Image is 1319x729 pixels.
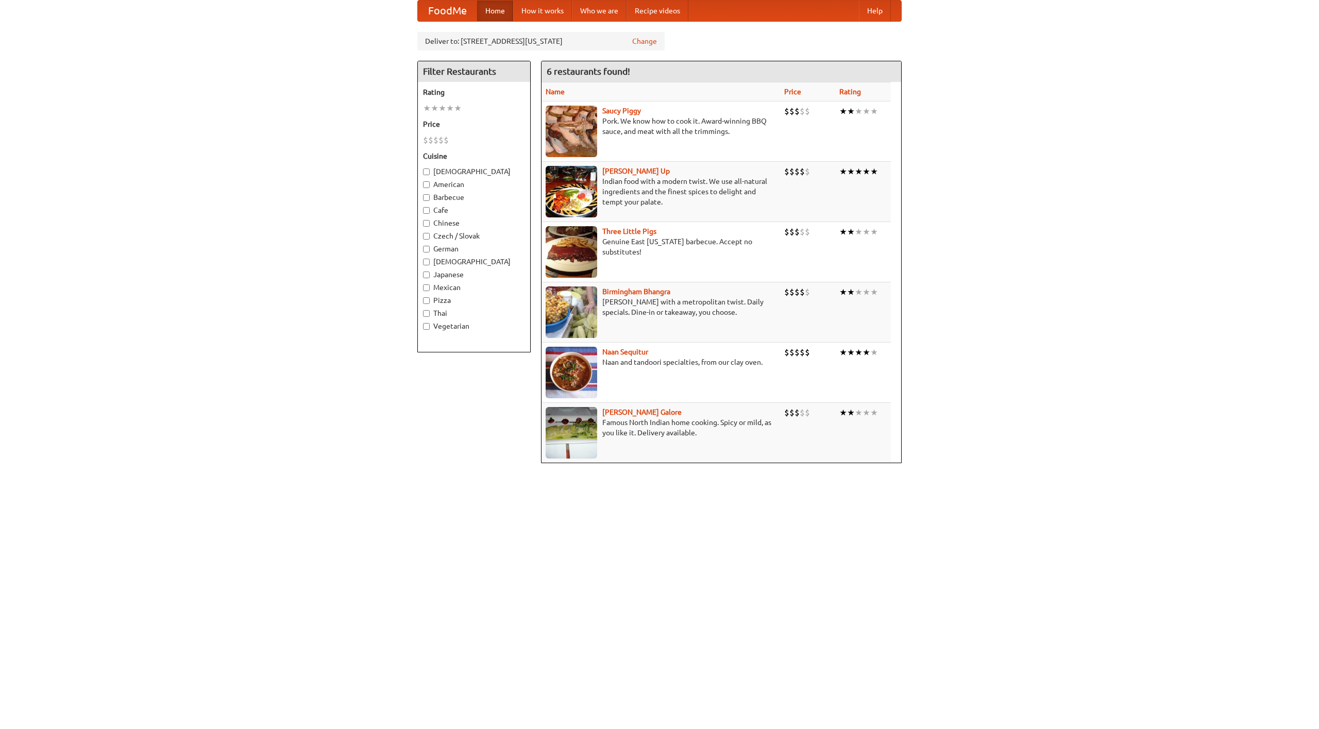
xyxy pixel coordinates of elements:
[423,244,525,254] label: German
[784,347,789,358] li: $
[870,106,878,117] li: ★
[839,347,847,358] li: ★
[855,226,863,238] li: ★
[602,408,682,416] a: [PERSON_NAME] Galore
[789,286,794,298] li: $
[805,166,810,177] li: $
[784,286,789,298] li: $
[863,407,870,418] li: ★
[423,308,525,318] label: Thai
[789,407,794,418] li: $
[423,310,430,317] input: Thai
[423,218,525,228] label: Chinese
[546,166,597,217] img: curryup.jpg
[546,357,776,367] p: Naan and tandoori specialties, from our clay oven.
[794,226,800,238] li: $
[438,103,446,114] li: ★
[572,1,627,21] a: Who we are
[870,286,878,298] li: ★
[794,286,800,298] li: $
[805,226,810,238] li: $
[602,167,670,175] a: [PERSON_NAME] Up
[870,166,878,177] li: ★
[789,226,794,238] li: $
[855,347,863,358] li: ★
[423,233,430,240] input: Czech / Slovak
[789,106,794,117] li: $
[602,227,656,235] a: Three Little Pigs
[784,407,789,418] li: $
[839,166,847,177] li: ★
[423,284,430,291] input: Mexican
[863,286,870,298] li: ★
[794,347,800,358] li: $
[423,168,430,175] input: [DEMOGRAPHIC_DATA]
[423,220,430,227] input: Chinese
[800,166,805,177] li: $
[784,88,801,96] a: Price
[546,106,597,157] img: saucy.jpg
[855,166,863,177] li: ★
[433,134,438,146] li: $
[855,407,863,418] li: ★
[602,348,648,356] a: Naan Sequitur
[423,272,430,278] input: Japanese
[870,407,878,418] li: ★
[847,226,855,238] li: ★
[847,106,855,117] li: ★
[423,257,525,267] label: [DEMOGRAPHIC_DATA]
[546,116,776,137] p: Pork. We know how to cook it. Award-winning BBQ sauce, and meat with all the trimmings.
[805,286,810,298] li: $
[800,226,805,238] li: $
[870,347,878,358] li: ★
[805,106,810,117] li: $
[423,269,525,280] label: Japanese
[417,32,665,50] div: Deliver to: [STREET_ADDRESS][US_STATE]
[454,103,462,114] li: ★
[847,166,855,177] li: ★
[847,407,855,418] li: ★
[863,166,870,177] li: ★
[477,1,513,21] a: Home
[423,119,525,129] h5: Price
[784,106,789,117] li: $
[800,106,805,117] li: $
[546,226,597,278] img: littlepigs.jpg
[839,226,847,238] li: ★
[418,61,530,82] h4: Filter Restaurants
[789,347,794,358] li: $
[431,103,438,114] li: ★
[423,179,525,190] label: American
[800,286,805,298] li: $
[423,166,525,177] label: [DEMOGRAPHIC_DATA]
[423,295,525,306] label: Pizza
[847,347,855,358] li: ★
[428,134,433,146] li: $
[863,226,870,238] li: ★
[805,407,810,418] li: $
[423,207,430,214] input: Cafe
[602,107,641,115] a: Saucy Piggy
[855,106,863,117] li: ★
[859,1,891,21] a: Help
[423,192,525,202] label: Barbecue
[423,282,525,293] label: Mexican
[438,134,444,146] li: $
[423,259,430,265] input: [DEMOGRAPHIC_DATA]
[446,103,454,114] li: ★
[800,407,805,418] li: $
[863,347,870,358] li: ★
[794,106,800,117] li: $
[513,1,572,21] a: How it works
[863,106,870,117] li: ★
[602,287,670,296] a: Birmingham Bhangra
[794,407,800,418] li: $
[839,88,861,96] a: Rating
[423,321,525,331] label: Vegetarian
[847,286,855,298] li: ★
[839,286,847,298] li: ★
